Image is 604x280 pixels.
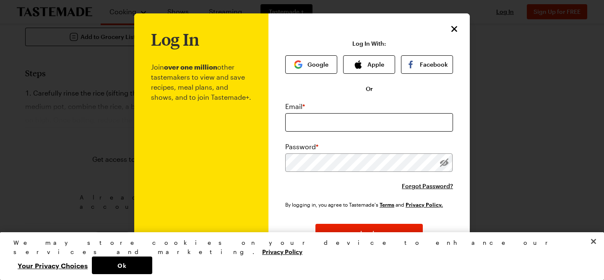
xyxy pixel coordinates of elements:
[285,101,305,111] label: Email
[13,257,92,274] button: Your Privacy Choices
[164,63,217,71] b: over one million
[285,142,318,152] label: Password
[406,201,443,208] a: Tastemade Privacy Policy
[352,40,386,47] p: Log In With:
[360,229,378,237] span: Log In
[13,238,583,274] div: Privacy
[262,247,302,255] a: More information about your privacy, opens in a new tab
[401,55,453,74] button: Facebook
[315,224,423,242] button: Log In
[402,182,453,190] button: Forgot Password?
[151,30,199,49] h1: Log In
[380,201,394,208] a: Tastemade Terms of Service
[285,200,446,209] div: By logging in, you agree to Tastemade's and
[92,257,152,274] button: Ok
[13,238,583,257] div: We may store cookies on your device to enhance our services and marketing.
[584,232,603,251] button: Close
[343,55,395,74] button: Apple
[449,23,460,34] button: Close
[285,55,337,74] button: Google
[366,85,373,93] span: Or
